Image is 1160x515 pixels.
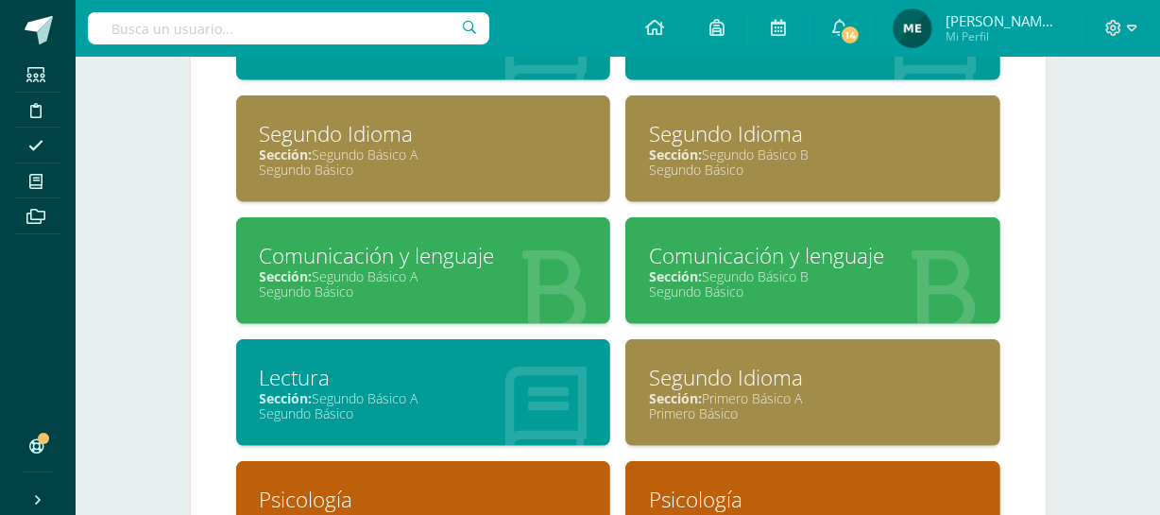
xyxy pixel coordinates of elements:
[946,11,1059,30] span: [PERSON_NAME] de los Angeles
[260,389,313,407] span: Sección:
[649,389,977,407] div: Primero Básico A
[260,146,588,163] div: Segundo Básico A
[894,9,931,47] img: ced03373c30ac9eb276b8f9c21c0bd80.png
[236,339,611,446] a: LecturaSección:Segundo Básico ASegundo Básico
[260,119,588,148] div: Segundo Idioma
[649,267,977,285] div: Segundo Básico B
[236,95,611,202] a: Segundo IdiomaSección:Segundo Básico ASegundo Básico
[260,283,588,300] div: Segundo Básico
[625,217,1000,324] a: Comunicación y lenguajeSección:Segundo Básico BSegundo Básico
[260,241,588,270] div: Comunicación y lenguaje
[236,217,611,324] a: Comunicación y lenguajeSección:Segundo Básico ASegundo Básico
[260,404,588,422] div: Segundo Básico
[625,95,1000,202] a: Segundo IdiomaSección:Segundo Básico BSegundo Básico
[649,146,702,163] span: Sección:
[649,363,977,392] div: Segundo Idioma
[649,161,977,179] div: Segundo Básico
[260,146,313,163] span: Sección:
[260,267,313,285] span: Sección:
[649,146,977,163] div: Segundo Básico B
[625,339,1000,446] a: Segundo IdiomaSección:Primero Básico APrimero Básico
[649,267,702,285] span: Sección:
[88,12,489,44] input: Busca un usuario...
[649,241,977,270] div: Comunicación y lenguaje
[260,267,588,285] div: Segundo Básico A
[946,28,1059,44] span: Mi Perfil
[260,363,588,392] div: Lectura
[649,404,977,422] div: Primero Básico
[260,161,588,179] div: Segundo Básico
[649,119,977,148] div: Segundo Idioma
[840,25,861,45] span: 14
[260,485,588,514] div: Psicología
[649,389,702,407] span: Sección:
[260,389,588,407] div: Segundo Básico A
[649,485,977,514] div: Psicología
[649,283,977,300] div: Segundo Básico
